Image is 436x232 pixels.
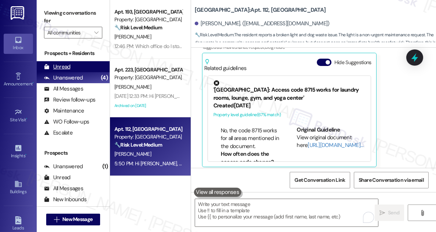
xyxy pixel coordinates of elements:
[37,149,110,157] div: Prospects
[4,142,33,162] a: Insights •
[26,116,28,121] span: •
[213,111,365,119] div: Property level guideline ( 67 % match)
[213,102,365,110] div: Created [DATE]
[44,96,95,104] div: Review follow-ups
[4,106,33,126] a: Site Visit •
[375,205,404,221] button: Send
[213,80,365,102] div: '[GEOGRAPHIC_DATA]: Access code 8715 works for laundry rooms, lounge, gym, and yoga center'
[294,176,345,184] span: Get Conversation Link
[204,59,247,72] div: Related guidelines
[25,152,26,157] span: •
[33,80,34,85] span: •
[114,101,183,110] div: Archived on [DATE]
[99,72,110,84] div: (4)
[359,176,424,184] span: Share Conversation via email
[114,43,191,49] div: 12:46 PM: Which office do I stop by?
[114,151,151,157] span: [PERSON_NAME]
[100,161,110,172] div: (1)
[114,66,182,74] div: Apt. 223, [GEOGRAPHIC_DATA]
[44,85,83,93] div: All Messages
[44,107,84,115] div: Maintenance
[334,59,371,66] label: Hide Suggestions
[195,6,326,14] b: [GEOGRAPHIC_DATA]: Apt. 112, [GEOGRAPHIC_DATA]
[94,30,98,36] i: 
[54,217,59,222] i: 
[195,20,330,27] div: [PERSON_NAME]. ([EMAIL_ADDRESS][DOMAIN_NAME])
[44,74,83,82] div: Unanswered
[114,125,182,133] div: Apt. 112, [GEOGRAPHIC_DATA]
[297,126,340,133] b: Original Guideline
[44,163,83,170] div: Unanswered
[114,141,162,148] strong: 🔧 Risk Level: Medium
[44,196,87,203] div: New Inbounds
[44,63,70,71] div: Unread
[221,127,282,150] li: No, the code 8715 works for all areas mentioned in the document.
[44,129,73,137] div: Escalate
[297,134,365,150] div: View original document here
[195,32,234,38] strong: 🔧 Risk Level: Medium
[44,118,89,126] div: WO Follow-ups
[114,24,162,31] strong: 🔧 Risk Level: Medium
[114,16,182,23] div: Property: [GEOGRAPHIC_DATA]
[114,84,151,90] span: [PERSON_NAME]
[4,178,33,198] a: Buildings
[419,210,425,216] i: 
[44,174,70,181] div: Unread
[62,216,92,223] span: New Message
[4,34,33,54] a: Inbox
[354,172,429,188] button: Share Conversation via email
[380,210,385,216] i: 
[195,199,378,227] textarea: To enrich screen reader interactions, please activate Accessibility in Grammarly extension settings
[114,33,151,40] span: [PERSON_NAME]
[388,209,399,217] span: Send
[37,49,110,57] div: Prospects + Residents
[195,31,436,55] span: : The resident reports a broken light and dog waste issue. The light is a non-urgent maintenance ...
[11,6,26,20] img: ResiDesk Logo
[290,172,350,188] button: Get Conversation Link
[44,185,83,192] div: All Messages
[308,141,363,149] a: [URL][DOMAIN_NAME]…
[46,214,100,225] button: New Message
[44,7,102,27] label: Viewing conversations for
[114,74,182,81] div: Property: [GEOGRAPHIC_DATA]
[114,133,182,141] div: Property: [GEOGRAPHIC_DATA]
[114,8,182,16] div: Apt. 193, [GEOGRAPHIC_DATA]
[47,27,91,38] input: All communities
[221,150,282,166] li: How often does the access code change?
